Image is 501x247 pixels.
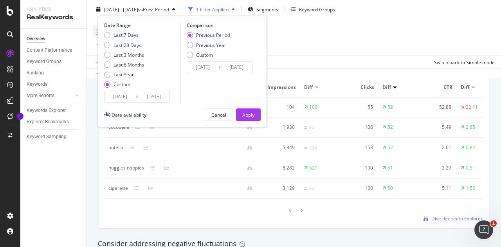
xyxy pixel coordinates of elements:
[104,6,138,13] span: [DATE] - [DATE]
[104,41,144,48] div: Last 28 Days
[96,27,111,34] span: Device
[104,51,144,58] div: Last 3 Months
[422,185,451,192] div: 5.11
[108,144,123,151] div: nutella
[431,56,495,69] button: Switch back to Simple mode
[236,108,261,121] button: Apply
[466,185,475,192] div: 1.56
[185,3,238,16] button: 1 Filter Applied
[112,111,146,118] div: Data availability
[27,80,47,88] div: Keywords
[343,84,374,91] span: Clicks
[27,58,81,66] a: Keyword Groups
[114,51,144,58] div: Last 3 Months
[474,220,493,239] iframe: Intercom live chat
[211,111,226,118] div: Cancel
[16,113,23,120] div: Tooltip anchor
[27,118,69,126] div: Explorer Bookmarks
[93,3,178,16] button: [DATE] - [DATE]vsPrev. Period
[382,84,391,91] span: Diff
[490,220,497,227] span: 1
[434,59,495,65] div: Switch back to Simple mode
[431,215,483,222] span: Dive deeper in Explorer
[343,164,373,171] div: 190
[108,124,129,131] div: cocobella
[309,144,317,151] div: 196
[27,69,44,77] div: Ranking
[299,6,335,13] div: Keyword Groups
[93,40,124,49] button: Add Filter
[309,124,314,131] div: 26
[304,126,307,129] img: Equal
[108,164,144,171] div: huggies nappies
[242,111,254,118] div: Apply
[196,51,213,58] div: Custom
[27,92,73,100] a: More Reports
[187,51,230,58] div: Custom
[387,144,393,151] div: 52
[27,46,81,54] a: Content Performance
[114,71,134,78] div: Last Year
[466,144,475,151] div: 0.82
[387,124,393,131] div: 52
[466,164,472,171] div: 0.5
[27,133,67,141] div: Keyword Sampling
[343,104,373,111] div: 55
[27,80,81,88] a: Keywords
[265,104,295,111] div: 104
[104,32,144,38] div: Last 7 Days
[93,56,116,69] button: Apply
[114,41,141,48] div: Last 28 Days
[256,6,278,13] span: Segments
[288,3,338,16] button: Keyword Groups
[108,185,128,192] div: cigarette
[27,106,66,115] div: Keywords Explorer
[309,104,317,111] div: 100
[265,144,295,151] div: 5,849
[27,106,81,115] a: Keywords Explorer
[114,81,130,88] div: Custom
[422,124,451,131] div: 5.49
[387,164,393,171] div: 51
[343,124,373,131] div: 106
[27,35,81,43] a: Overview
[422,164,451,171] div: 2.29
[27,58,61,66] div: Keyword Groups
[343,185,373,192] div: 160
[304,147,307,149] img: Equal
[196,41,226,48] div: Previous Year
[265,84,296,91] span: Impressions
[114,61,144,68] div: Last 6 Months
[187,32,230,38] div: Previous Period
[196,6,229,13] div: 1 Filter Applied
[138,91,169,102] input: End Date
[343,144,373,151] div: 153
[265,185,295,192] div: 3,129
[265,164,295,171] div: 8,282
[27,133,81,141] a: Keyword Sampling
[422,104,451,111] div: 52.88
[187,22,255,29] div: Comparison
[27,69,81,77] a: Ranking
[309,185,314,192] div: 32
[205,108,233,121] button: Cancel
[424,215,483,222] a: Dive deeper in Explorer
[245,3,281,16] button: Segments
[105,91,136,102] input: Start Date
[27,35,45,43] div: Overview
[304,188,307,190] img: Equal
[104,81,144,88] div: Custom
[104,61,144,68] div: Last 6 Months
[187,41,230,48] div: Previous Year
[114,32,139,38] div: Last 7 Days
[104,71,144,78] div: Last Year
[466,104,478,111] div: 22.11
[461,84,469,91] span: Diff
[387,185,393,192] div: 50
[27,46,72,54] div: Content Performance
[104,22,178,29] div: Date Range
[27,118,81,126] a: Explorer Bookmarks
[309,164,317,171] div: 521
[387,104,393,111] div: 52
[196,32,230,38] div: Previous Period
